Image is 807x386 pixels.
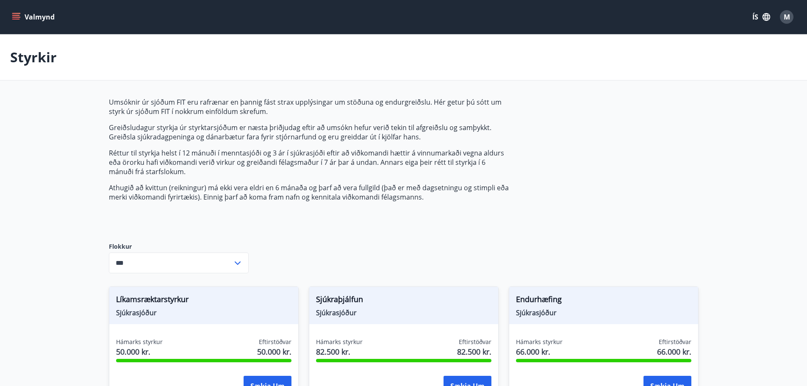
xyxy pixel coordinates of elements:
[316,294,491,308] span: Sjúkraþjálfun
[116,308,291,317] span: Sjúkrasjóður
[109,123,509,142] p: Greiðsludagur styrkja úr styrktarsjóðum er næsta þriðjudag eftir að umsókn hefur verið tekin til ...
[109,97,509,116] p: Umsóknir úr sjóðum FIT eru rafrænar en þannig fást strax upplýsingar um stöðuna og endurgreiðslu....
[10,9,58,25] button: menu
[659,338,691,346] span: Eftirstöðvar
[316,308,491,317] span: Sjúkrasjóður
[776,7,797,27] button: M
[316,338,363,346] span: Hámarks styrkur
[516,308,691,317] span: Sjúkrasjóður
[257,346,291,357] span: 50.000 kr.
[457,346,491,357] span: 82.500 kr.
[116,338,163,346] span: Hámarks styrkur
[109,242,249,251] label: Flokkur
[109,183,509,202] p: Athugið að kvittun (reikningur) má ekki vera eldri en 6 mánaða og þarf að vera fullgild (það er m...
[784,12,790,22] span: M
[516,294,691,308] span: Endurhæfing
[10,48,57,67] p: Styrkir
[516,346,563,357] span: 66.000 kr.
[109,148,509,176] p: Réttur til styrkja helst í 12 mánuði í menntasjóði og 3 ár í sjúkrasjóði eftir að viðkomandi hætt...
[116,294,291,308] span: Líkamsræktarstyrkur
[116,346,163,357] span: 50.000 kr.
[316,346,363,357] span: 82.500 kr.
[657,346,691,357] span: 66.000 kr.
[259,338,291,346] span: Eftirstöðvar
[459,338,491,346] span: Eftirstöðvar
[516,338,563,346] span: Hámarks styrkur
[748,9,775,25] button: ÍS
